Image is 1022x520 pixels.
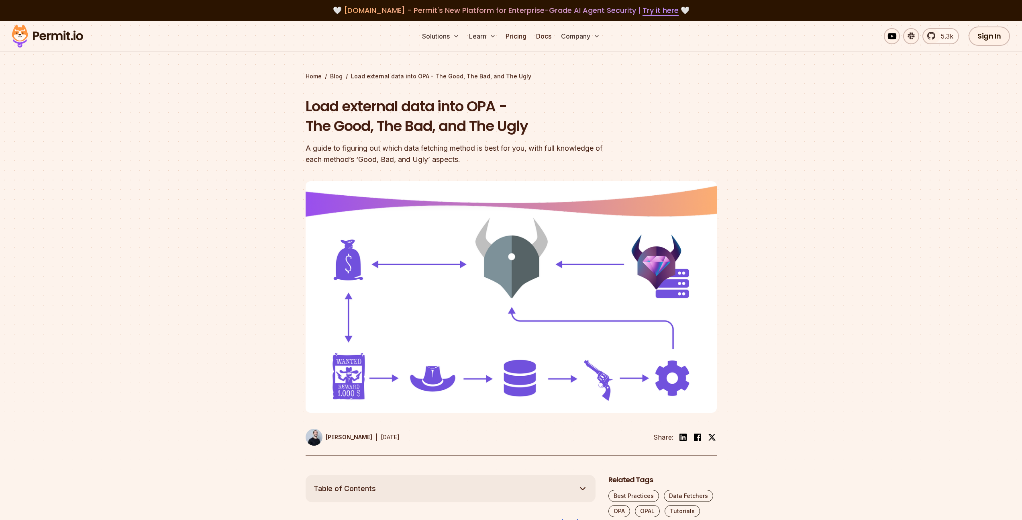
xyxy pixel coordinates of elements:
p: [PERSON_NAME] [326,433,372,441]
div: / / [306,72,717,80]
time: [DATE] [381,434,400,440]
button: Table of Contents [306,475,596,502]
img: twitter [708,433,716,441]
a: OPAL [635,505,660,517]
img: facebook [693,432,702,442]
a: OPA [608,505,630,517]
a: Data Fetchers [664,490,713,502]
a: Pricing [502,28,530,44]
img: Oded Ben David [306,429,322,446]
a: Docs [533,28,555,44]
span: 5.3k [936,31,953,41]
div: | [375,432,377,442]
div: 🤍 🤍 [19,5,1003,16]
a: Sign In [969,27,1010,46]
div: A guide to figuring out which data fetching method is best for you, with full knowledge of each m... [306,143,614,165]
h2: Related Tags [608,475,717,485]
button: Learn [466,28,499,44]
button: Solutions [419,28,463,44]
h1: Load external data into OPA - The Good, The Bad, and The Ugly [306,96,614,136]
a: Try it here [643,5,679,16]
li: Share: [653,432,673,442]
button: Company [558,28,603,44]
img: Permit logo [8,23,87,50]
a: Tutorials [665,505,700,517]
img: Load external data into OPA - The Good, The Bad, and The Ugly [306,181,717,413]
a: Best Practices [608,490,659,502]
a: 5.3k [922,28,959,44]
img: linkedin [678,432,688,442]
a: Blog [330,72,343,80]
a: [PERSON_NAME] [306,429,372,446]
span: [DOMAIN_NAME] - Permit's New Platform for Enterprise-Grade AI Agent Security | [344,5,679,15]
a: Home [306,72,322,80]
span: Table of Contents [314,483,376,494]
